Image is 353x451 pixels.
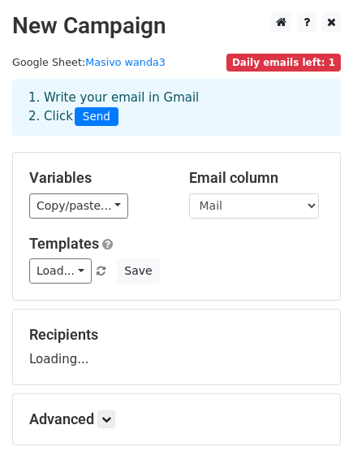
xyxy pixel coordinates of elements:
[12,56,166,68] small: Google Sheet:
[29,169,165,187] h5: Variables
[29,326,324,368] div: Loading...
[85,56,166,68] a: Masivo wanda3
[29,258,92,284] a: Load...
[29,326,324,344] h5: Recipients
[226,54,341,72] span: Daily emails left: 1
[75,107,118,127] span: Send
[226,56,341,68] a: Daily emails left: 1
[117,258,159,284] button: Save
[29,410,324,428] h5: Advanced
[12,12,341,40] h2: New Campaign
[16,89,337,126] div: 1. Write your email in Gmail 2. Click
[189,169,325,187] h5: Email column
[29,193,128,219] a: Copy/paste...
[29,235,99,252] a: Templates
